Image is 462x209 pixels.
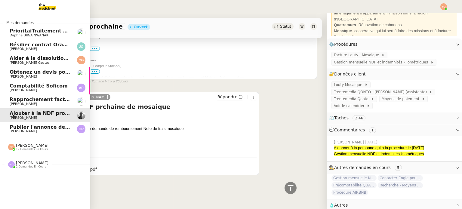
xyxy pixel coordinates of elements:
[395,165,402,171] nz-tag: 5
[327,162,462,174] div: 🕵️Autres demandes en cours 5
[87,79,128,84] small: Romane V.
[329,165,404,170] span: 🕵️
[77,97,85,106] img: users%2FrssbVgR8pSYriYNmUDKzQX9syo02%2Favatar%2Fb215b948-7ecd-4adc-935c-e0e4aeaee93e
[16,148,48,151] span: 12 demandes en cours
[10,61,50,65] span: [PERSON_NAME] Gestes
[89,69,100,74] span: •••
[93,75,314,81] div: Merci d'ajouter cela a la prochaine demande de remboursement Note de frais mosaique
[327,68,462,80] div: 🔐Données client
[10,124,101,130] span: Publier l'annonce de recrutement
[89,57,314,63] div: -----
[10,69,99,75] span: Obtenez un devis pour une visite
[16,165,46,168] span: 2 demandes en cours
[32,103,257,111] h4: A ajouter a la NDF prchaine de mosaique
[334,5,455,22] div: propose des solutions de rénovations + aménagement d'appartement + maison dans la région d'[GEOGR...
[329,115,371,120] span: ⏲️
[10,129,37,133] span: [PERSON_NAME]
[334,203,348,207] span: Autres
[10,97,181,102] span: Rapprochement factures/paiements clients - 1 septembre 2025
[329,41,360,48] span: ⚙️
[10,33,48,37] span: Daphné BIIGA NWANAK
[378,175,423,181] span: Contacter Engie pour remboursement et geste commercial
[334,72,366,76] span: Données client
[217,94,237,100] span: Répondre
[440,3,447,10] img: svg
[10,55,109,61] span: Aider à la dissolution de l'entreprise
[329,71,368,78] span: 🔐
[334,59,430,65] span: Gestion mensuelle NDF et indemnités kilométriques
[10,42,85,48] span: Résilier contrat Orange IPCI
[280,24,291,29] span: Statut
[334,140,365,145] span: [PERSON_NAME]
[329,203,348,207] span: 🧴
[215,94,245,100] button: Répondre
[10,75,37,78] span: [PERSON_NAME]
[10,102,37,106] span: [PERSON_NAME]
[10,116,37,120] span: [PERSON_NAME]
[89,47,100,51] label: •••
[334,23,356,27] strong: Quatremurs
[334,96,371,102] span: Trentemedia Qonto
[77,42,85,51] img: svg
[10,28,205,34] span: PrioritaiTraitement des fichiers pour la base de données du site Line Up
[334,89,429,95] span: Trentemedia QONTO - [PERSON_NAME] (assistante)
[334,28,455,40] div: - coopérative qui lui sert à faire des missions et à facturer Trentemedia.
[10,47,37,51] span: [PERSON_NAME]
[334,146,424,150] span: A donner à la personne qui a la procédure le [DATE]
[16,161,48,165] span: [PERSON_NAME]
[134,25,147,29] div: Ouvert
[77,70,85,78] img: users%2Fvjxz7HYmGaNTSE4yF5W2mFwJXra2%2Favatar%2Ff3aef901-807b-4123-bf55-4aed7c5d6af5
[32,126,257,132] div: Merci d'ajouter cela a la prochaine demande de remboursement Note de frais mosaique
[77,56,85,64] img: svg
[3,20,37,26] span: Mes demandes
[327,124,462,136] div: 💬Commentaires 1
[365,140,379,145] span: [DATE]
[378,182,423,188] span: Recherche - Moyens de communication
[369,127,376,133] nz-tag: 1
[334,128,365,132] span: Commentaires
[331,189,368,195] span: Procédure AIRBNB
[107,79,128,84] span: il y a 20 jours
[334,42,358,47] span: Procédures
[16,143,48,148] span: [PERSON_NAME]
[10,88,37,92] span: [PERSON_NAME]
[331,182,377,188] span: Précomptabilité QUATREMURS - Evénements - août 2025
[76,94,111,100] a: [PERSON_NAME]
[77,125,85,133] img: svg
[8,161,15,168] img: svg
[334,29,352,33] strong: Mosaïque
[334,103,367,109] span: Voir le calendrier
[334,165,391,170] span: Autres demandes en cours
[32,114,257,120] div: Bonjour Marion,
[10,83,68,89] span: Comptabilité Soficom
[329,128,378,132] span: 💬
[32,131,257,137] div: sur louty merci
[8,144,15,150] img: svg
[382,96,422,102] span: Moyens de paiement
[10,110,83,116] span: Ajouter à la NDF prochaine
[89,34,314,40] div: Merci,
[334,52,381,58] span: Facture Louty - Mosaique
[331,175,377,181] span: Gestion mensuelle NDF et indemnités kilométriques - septembre 2025
[327,112,462,124] div: ⏲️Tâches 2:46
[334,152,424,156] span: Gestion mensuelle NDF et indemnités kilométriques
[353,115,365,121] nz-tag: 2:46
[334,82,365,88] span: Louty Mosaique
[93,63,314,69] div: Bonjour Marion,
[334,115,349,120] span: Tâches
[77,29,85,37] img: users%2FKPVW5uJ7nAf2BaBJPZnFMauzfh73%2Favatar%2FDigitalCollectionThumbnailHandler.jpeg
[77,111,85,119] img: ee3399b4-027e-46f8-8bb8-fca30cb6f74c
[77,84,85,92] img: svg
[327,38,462,50] div: ⚙️Procédures
[334,22,455,28] div: - Rénovation de cabanons.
